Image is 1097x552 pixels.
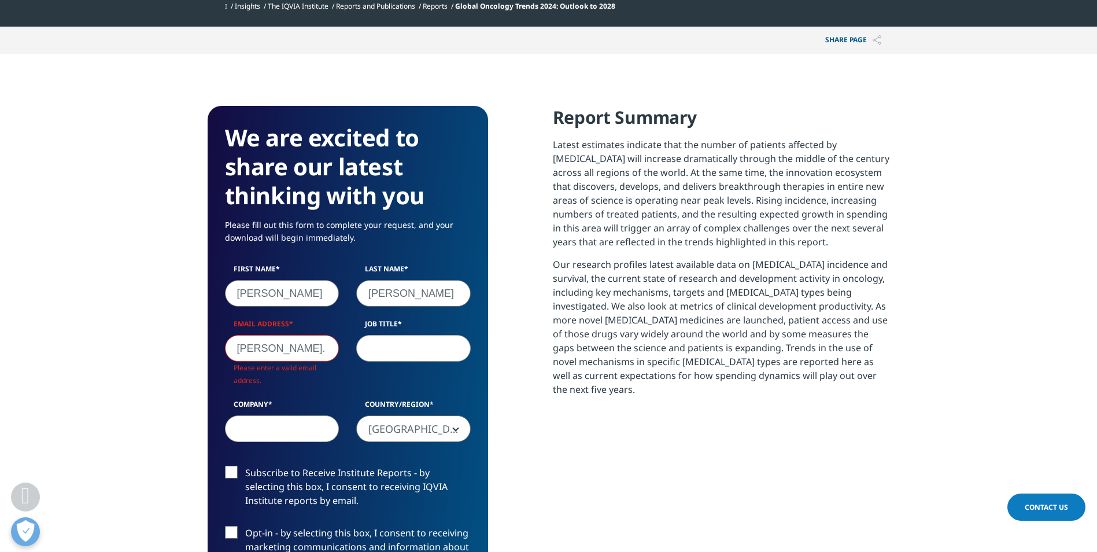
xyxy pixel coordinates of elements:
label: Last Name [356,264,471,280]
a: Insights [235,1,260,11]
h3: We are excited to share our latest thinking with you [225,123,471,210]
h4: Report Summary [553,106,890,138]
a: The IQVIA Institute [268,1,328,11]
label: Subscribe to Receive Institute Reports - by selecting this box, I consent to receiving IQVIA Inst... [225,466,471,514]
span: Global Oncology Trends 2024: Outlook to 2028 [455,1,615,11]
label: Email Address [225,319,339,335]
p: Our research profiles latest available data on [MEDICAL_DATA] incidence and survival, the current... [553,257,890,405]
p: Share PAGE [817,27,890,54]
img: Share PAGE [873,35,881,45]
label: Company [225,399,339,415]
span: Contact Us [1025,502,1068,512]
p: Latest estimates indicate that the number of patients affected by [MEDICAL_DATA] will increase dr... [553,138,890,257]
span: Please enter a valid email address. [234,363,316,385]
a: Contact Us [1007,494,1085,521]
a: Reports [423,1,448,11]
span: United States [356,415,471,442]
p: Please fill out this form to complete your request, and your download will begin immediately. [225,219,471,253]
button: Share PAGEShare PAGE [817,27,890,54]
label: Country/Region [356,399,471,415]
label: Job Title [356,319,471,335]
span: United States [357,416,470,443]
button: Open Preferences [11,517,40,546]
a: Reports and Publications [336,1,415,11]
label: First Name [225,264,339,280]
